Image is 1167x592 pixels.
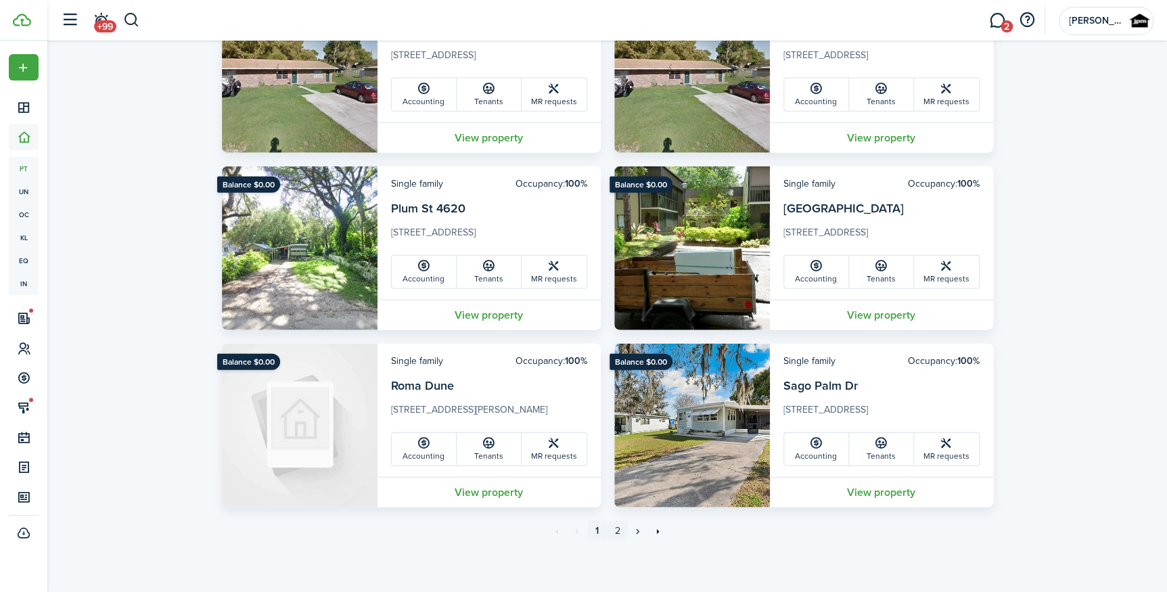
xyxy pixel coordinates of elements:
card-description: [STREET_ADDRESS] [783,48,980,70]
a: Next [628,521,648,541]
card-header-right: Occupancy: [908,177,980,191]
a: View property [770,122,993,153]
a: Accounting [784,78,849,111]
a: Tenants [849,433,914,465]
img: TenantCloud [13,14,31,26]
a: View property [770,477,993,507]
b: 100% [565,177,587,191]
card-description: [STREET_ADDRESS] [391,225,587,247]
ribbon: Balance $0.00 [610,354,672,370]
a: Notifications [88,3,114,38]
a: Accounting [784,256,849,288]
a: Sago Palm Dr [783,377,858,394]
a: Accounting [392,433,457,465]
a: Previous [567,521,587,541]
ribbon: Balance $0.00 [217,177,280,193]
a: 1 [587,521,608,541]
card-header-left: Single family [391,354,443,368]
b: 100% [957,177,980,191]
card-description: [STREET_ADDRESS] [391,48,587,70]
a: [GEOGRAPHIC_DATA] [783,200,904,217]
card-description: [STREET_ADDRESS][PERSON_NAME] [391,403,587,424]
a: un [9,180,39,203]
a: View property [377,477,601,507]
a: eq [9,249,39,272]
a: Tenants [849,78,914,111]
card-header-right: Occupancy: [908,354,980,368]
a: Roma Dune [391,377,454,394]
ribbon: Balance $0.00 [610,177,672,193]
a: Accounting [392,78,457,111]
b: 100% [957,354,980,368]
a: MR requests [914,256,979,288]
card-header-left: Single family [783,177,836,191]
card-header-left: Single family [391,177,443,191]
a: Tenants [457,433,522,465]
card-description: [STREET_ADDRESS] [783,225,980,247]
a: MR requests [914,78,979,111]
a: pt [9,157,39,180]
span: 2 [1001,20,1013,32]
b: 100% [565,354,587,368]
a: Tenants [457,256,522,288]
a: Messaging [984,3,1010,38]
a: MR requests [914,433,979,465]
a: Tenants [849,256,914,288]
button: Open sidebar [57,7,83,33]
span: +99 [94,20,116,32]
a: First [547,521,567,541]
img: Jerome Property Management llc [1128,10,1150,32]
a: MR requests [522,78,587,111]
img: Property avatar [614,344,770,507]
img: Property avatar [222,344,377,507]
card-header-left: Single family [783,354,836,368]
a: View property [377,300,601,330]
card-description: [STREET_ADDRESS] [783,403,980,424]
a: in [9,272,39,295]
ribbon: Balance $0.00 [217,354,280,370]
a: Accounting [784,433,849,465]
a: MR requests [522,256,587,288]
a: View property [377,122,601,153]
a: Last [648,521,668,541]
span: Jerome Property Management llc [1069,16,1123,26]
button: Open resource center [1015,9,1038,32]
a: oc [9,203,39,226]
a: View property [770,300,993,330]
a: 2 [608,521,628,541]
a: MR requests [522,433,587,465]
img: Property avatar [222,166,377,330]
a: kl [9,226,39,249]
a: Accounting [392,256,457,288]
a: Tenants [457,78,522,111]
button: Search [123,9,140,32]
card-header-right: Occupancy: [516,177,587,191]
img: Property avatar [614,166,770,330]
a: Plum St 4620 [391,200,465,217]
button: Open menu [9,54,39,81]
card-header-right: Occupancy: [516,354,587,368]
